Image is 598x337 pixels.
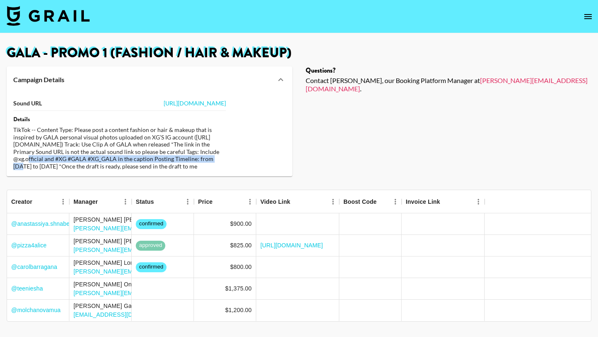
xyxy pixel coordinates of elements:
div: Contact [PERSON_NAME], our Booking Platform Manager at . [306,76,591,93]
div: [PERSON_NAME] Onwukah [74,280,223,288]
button: Menu [57,195,69,208]
a: [URL][DOMAIN_NAME] [164,100,226,107]
div: Manager [74,190,98,213]
div: Campaign Details [7,66,292,93]
a: [PERSON_NAME][EMAIL_ADDRESS][DOMAIN_NAME] [74,247,223,253]
h1: GALA - Promo 1 (FASHION / HAIR & MAKEUP) [7,46,591,60]
button: Menu [119,195,132,208]
a: @anastassiya.shnabel [11,220,71,228]
a: @teeniesha [11,284,43,293]
span: confirmed [136,220,167,228]
div: $800.00 [230,263,252,271]
button: open drawer [580,8,596,25]
button: Sort [377,196,388,208]
a: [URL][DOMAIN_NAME] [260,241,323,249]
button: Sort [290,196,302,208]
div: Details [13,116,226,123]
div: [PERSON_NAME] Gatez [74,302,174,310]
div: Creator [7,190,69,213]
div: Boost Code [343,190,377,213]
a: [PERSON_NAME][EMAIL_ADDRESS][DOMAIN_NAME] [306,76,588,93]
div: [PERSON_NAME] [PERSON_NAME] [74,237,223,245]
span: approved [136,242,165,249]
div: $1,200.00 [225,306,252,314]
div: [PERSON_NAME] [PERSON_NAME] [74,215,223,224]
div: Creator [11,190,32,213]
a: @carolbarragana [11,263,57,271]
div: Price [198,190,213,213]
button: Sort [440,196,452,208]
div: Video Link [256,190,339,213]
a: [EMAIL_ADDRESS][DOMAIN_NAME] [74,311,174,318]
button: Menu [181,195,194,208]
button: Sort [32,196,44,208]
div: Boost Code [339,190,402,213]
a: [PERSON_NAME][EMAIL_ADDRESS][PERSON_NAME][DOMAIN_NAME] [74,268,271,275]
div: TikTok -- Content Type: Please post a content fashion or hair & makeup that is inspired by GALA p... [13,126,226,170]
button: Menu [327,195,339,208]
button: Sort [154,196,166,208]
div: Manager [69,190,132,213]
iframe: Drift Widget Chat Controller [556,295,588,327]
strong: Sound URL [13,100,42,107]
div: Price [194,190,256,213]
div: Status [136,190,154,213]
a: @pizza4alice [11,241,47,249]
img: Grail Talent [7,6,90,26]
div: Questions? [306,66,591,75]
a: [PERSON_NAME][EMAIL_ADDRESS][DOMAIN_NAME] [74,290,223,296]
button: Menu [244,195,256,208]
strong: Campaign Details [13,76,64,84]
div: Invoice Link [406,190,440,213]
button: Sort [98,196,110,208]
span: confirmed [136,263,167,271]
div: [PERSON_NAME] Longhi [74,259,271,267]
button: Menu [472,195,485,208]
div: Status [132,190,194,213]
div: $900.00 [230,220,252,228]
button: Sort [213,196,224,208]
div: $825.00 [230,241,252,249]
a: [PERSON_NAME][EMAIL_ADDRESS][DOMAIN_NAME] [74,225,223,232]
div: Invoice Link [402,190,485,213]
button: Menu [389,195,402,208]
div: Video Link [260,190,290,213]
a: @molchanovamua [11,306,61,314]
div: $1,375.00 [225,284,252,293]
